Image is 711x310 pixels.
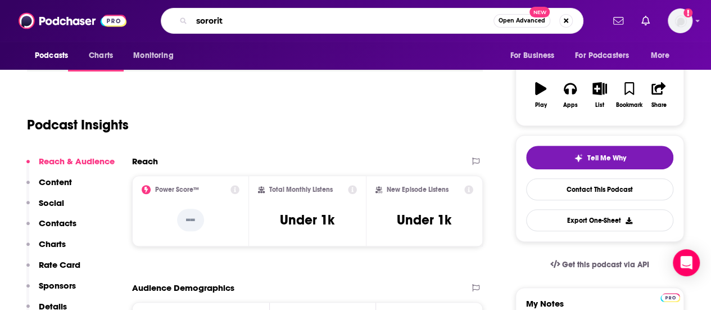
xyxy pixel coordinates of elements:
[387,186,449,194] h2: New Episode Listens
[585,75,614,115] button: List
[587,154,626,163] span: Tell Me Why
[668,8,692,33] button: Show profile menu
[81,45,120,66] a: Charts
[510,48,554,64] span: For Business
[26,218,76,239] button: Contacts
[39,259,80,270] p: Rate Card
[526,209,673,231] button: Export One-Sheet
[35,48,68,64] span: Podcasts
[133,48,173,64] span: Monitoring
[27,116,129,133] h1: Podcast Insights
[555,75,585,115] button: Apps
[39,156,115,167] p: Reach & Audience
[502,45,568,66] button: open menu
[269,186,333,194] h2: Total Monthly Listens
[132,156,158,167] h2: Reach
[39,177,72,187] p: Content
[89,48,113,64] span: Charts
[574,154,583,163] img: tell me why sparkle
[39,239,66,249] p: Charts
[39,197,64,208] p: Social
[125,45,188,66] button: open menu
[595,102,604,109] div: List
[27,45,83,66] button: open menu
[616,102,642,109] div: Bookmark
[562,260,649,269] span: Get this podcast via API
[563,102,578,109] div: Apps
[26,280,76,301] button: Sponsors
[637,11,654,30] a: Show notifications dropdown
[683,8,692,17] svg: Add a profile image
[660,293,680,302] img: Podchaser Pro
[155,186,199,194] h2: Power Score™
[526,146,673,169] button: tell me why sparkleTell Me Why
[526,178,673,200] a: Contact This Podcast
[39,280,76,291] p: Sponsors
[644,75,673,115] button: Share
[192,12,493,30] input: Search podcasts, credits, & more...
[575,48,629,64] span: For Podcasters
[614,75,644,115] button: Bookmark
[132,282,234,293] h2: Audience Demographics
[526,75,555,115] button: Play
[673,249,700,276] div: Open Intercom Messenger
[26,259,80,280] button: Rate Card
[161,8,583,34] div: Search podcasts, credits, & more...
[19,10,126,32] img: Podchaser - Follow, Share and Rate Podcasts
[26,156,115,177] button: Reach & Audience
[568,45,645,66] button: open menu
[660,291,680,302] a: Pro website
[397,212,451,228] h3: Under 1k
[668,8,692,33] img: User Profile
[651,102,666,109] div: Share
[39,218,76,228] p: Contacts
[493,14,550,28] button: Open AdvancedNew
[26,197,64,218] button: Social
[609,11,628,30] a: Show notifications dropdown
[668,8,692,33] span: Logged in as ShannonHennessey
[651,48,670,64] span: More
[26,239,66,259] button: Charts
[26,177,72,197] button: Content
[177,209,204,231] p: --
[541,251,658,278] a: Get this podcast via API
[643,45,684,66] button: open menu
[280,212,334,228] h3: Under 1k
[535,102,547,109] div: Play
[529,7,550,17] span: New
[499,18,545,24] span: Open Advanced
